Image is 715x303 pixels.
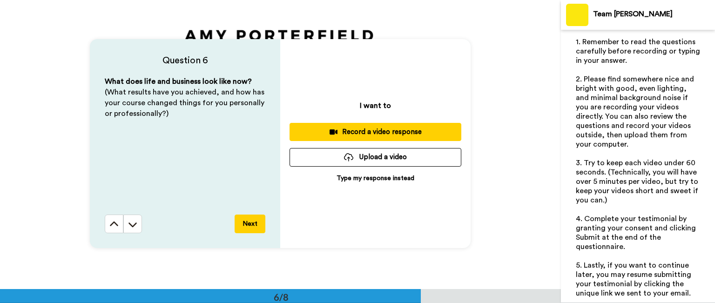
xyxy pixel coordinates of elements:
span: 1. Remember to read the questions carefully before recording or typing in your answer. [576,38,702,64]
img: Profile Image [566,4,588,26]
span: 5. Lastly, if you want to continue later, you may resume submitting your testimonial by clicking ... [576,262,693,297]
button: Next [235,215,265,233]
span: 2. Please find somewhere nice and bright with good, even lighting, and minimal background noise i... [576,75,696,148]
p: Type my response instead [337,174,414,183]
span: 3. Try to keep each video under 60 seconds. (Technically, you will have over 5 minutes per video,... [576,159,700,204]
div: Team [PERSON_NAME] [593,10,715,19]
span: (What results have you achieved, and how has your course changed things for you personally or pro... [105,88,266,117]
button: Upload a video [290,148,461,166]
button: Record a video response [290,123,461,141]
div: Record a video response [297,127,454,137]
span: What does life and business look like now? [105,78,252,85]
p: I want to [360,100,391,111]
h4: Question 6 [105,54,265,67]
span: 4. Complete your testimonial by granting your consent and clicking Submit at the end of the quest... [576,215,698,250]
